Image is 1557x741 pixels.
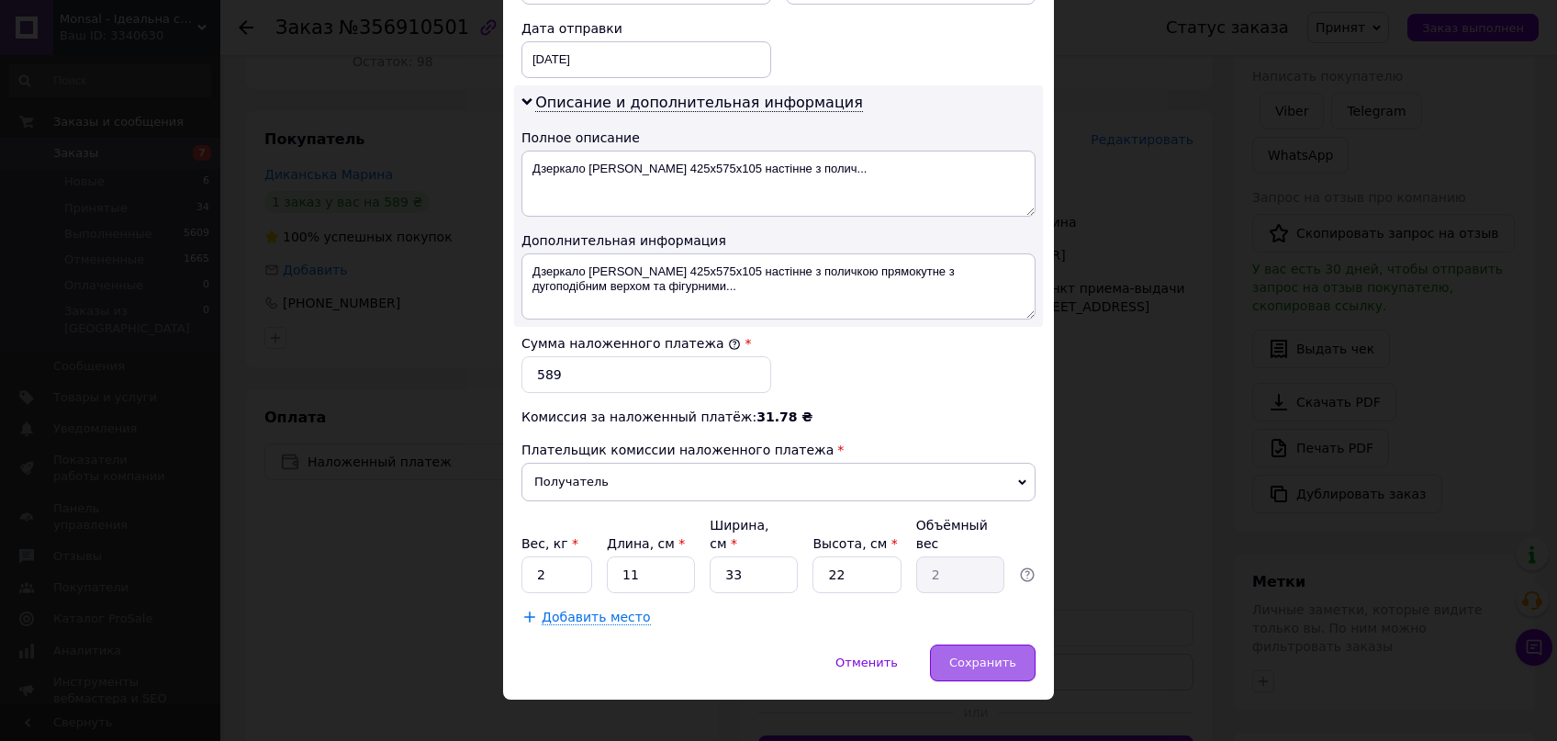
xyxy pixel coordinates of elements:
[535,94,863,112] span: Описание и дополнительная информация
[710,518,768,551] label: Ширина, см
[607,536,685,551] label: Длина, см
[542,610,651,625] span: Добавить место
[521,129,1036,147] div: Полное описание
[521,253,1036,320] textarea: Дзеркало [PERSON_NAME] 425х575х105 настінне з поличкою прямокутне з дугоподібним верхом та фігурн...
[916,516,1004,553] div: Объёмный вес
[521,536,578,551] label: Вес, кг
[835,656,898,669] span: Отменить
[521,151,1036,217] textarea: Дзеркало [PERSON_NAME] 425х575х105 настінне з полич...
[521,231,1036,250] div: Дополнительная информация
[756,410,812,424] span: 31.78 ₴
[521,408,1036,426] div: Комиссия за наложенный платёж:
[521,336,741,351] label: Сумма наложенного платежа
[812,536,897,551] label: Высота, см
[949,656,1016,669] span: Сохранить
[521,19,771,38] div: Дата отправки
[521,463,1036,501] span: Получатель
[521,443,834,457] span: Плательщик комиссии наложенного платежа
